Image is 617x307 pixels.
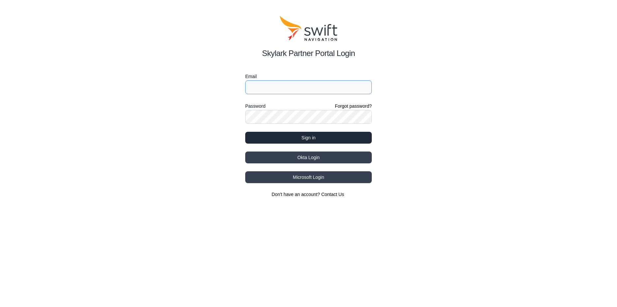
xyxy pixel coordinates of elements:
button: Okta Login [245,152,372,163]
a: Forgot password? [335,103,372,109]
button: Microsoft Login [245,171,372,183]
label: Password [245,102,265,110]
label: Email [245,72,372,80]
section: Don't have an account? [245,191,372,198]
h2: Skylark Partner Portal Login [245,47,372,59]
a: Contact Us [321,192,344,197]
button: Sign in [245,132,372,144]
